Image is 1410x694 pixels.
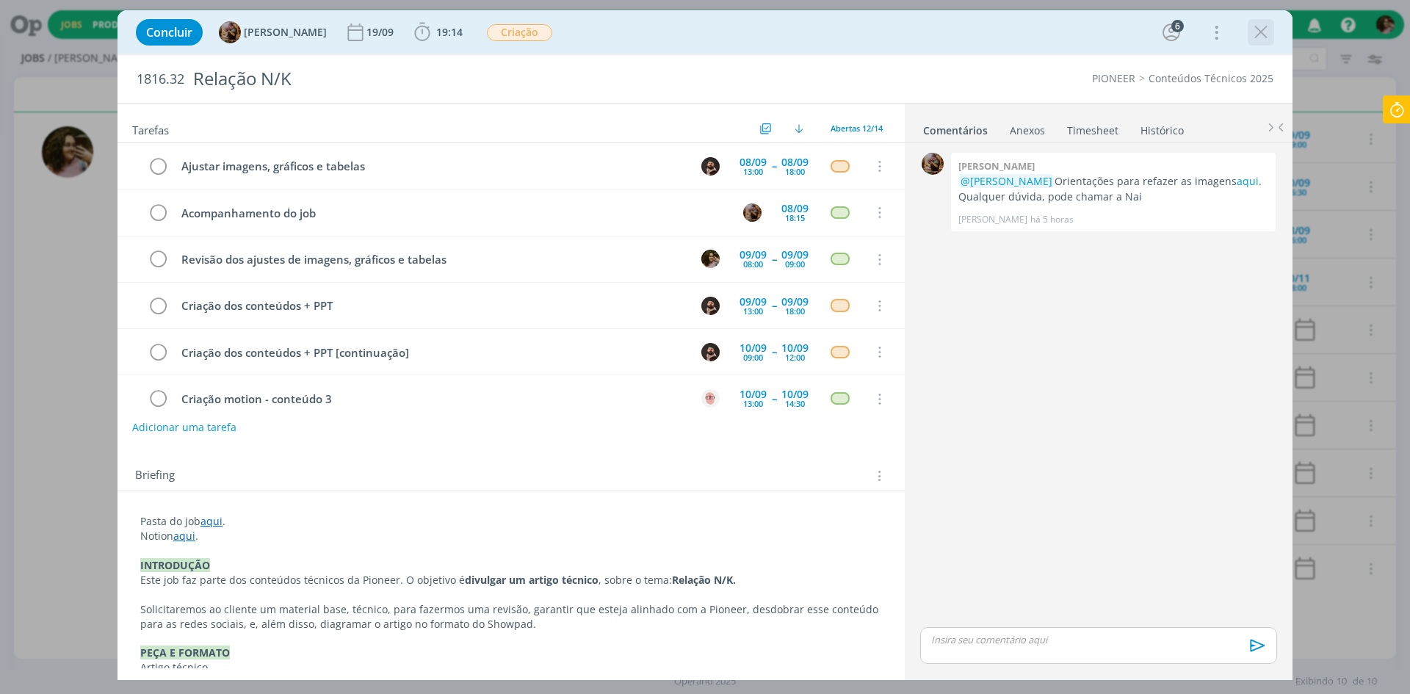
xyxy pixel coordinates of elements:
div: 14:30 [785,400,805,408]
span: [PERSON_NAME] [244,27,327,37]
button: Adicionar uma tarefa [131,414,237,441]
span: há 5 horas [1030,213,1074,226]
p: Artigo técnico [140,660,882,675]
a: Timesheet [1066,117,1119,138]
div: 10/09 [781,389,809,400]
div: 10/09 [740,343,767,353]
span: @[PERSON_NAME] [961,174,1052,188]
a: Comentários [922,117,988,138]
span: -- [772,394,776,404]
span: -- [772,254,776,264]
a: PIONEER [1092,71,1135,85]
span: 19:14 [436,25,463,39]
div: 08:00 [743,260,763,268]
span: Abertas 12/14 [831,123,883,134]
img: A [743,203,762,222]
span: Concluir [146,26,192,38]
strong: artigo técnico [529,573,599,587]
div: 09/09 [781,297,809,307]
div: 13:00 [743,307,763,315]
img: arrow-down.svg [795,124,803,133]
img: N [701,250,720,268]
div: Revisão dos ajustes de imagens, gráficos e tabelas [175,250,687,269]
button: 6 [1160,21,1183,44]
b: [PERSON_NAME] [958,159,1035,173]
div: dialog [117,10,1292,680]
div: Acompanhamento do job [175,204,729,223]
strong: INTRODUÇÃO [140,558,210,572]
strong: PEÇA E FORMATO [140,646,230,659]
div: 09/09 [781,250,809,260]
p: Pasta do job . [140,514,882,529]
div: 18:00 [785,167,805,176]
p: Orientações para refazer as imagens . Qualquer dúvida, pode chamar a Nai [958,174,1268,204]
div: Criação dos conteúdos + PPT [continuação] [175,344,687,362]
a: aqui [1237,174,1259,188]
span: -- [772,161,776,171]
div: 18:00 [785,307,805,315]
div: 13:00 [743,400,763,408]
button: D [699,155,721,177]
div: 08/09 [781,157,809,167]
div: 19/09 [366,27,397,37]
div: 6 [1171,20,1184,32]
span: , sobre o tema: [599,573,672,587]
p: [PERSON_NAME] [958,213,1027,226]
span: -- [772,347,776,357]
button: A[PERSON_NAME] [219,21,327,43]
div: 10/09 [740,389,767,400]
span: Este job faz parte dos conteúdos técnicos da Pioneer. O objetivo é [140,573,465,587]
img: D [701,343,720,361]
button: D [699,294,721,317]
button: N [699,248,721,270]
button: D [699,341,721,363]
p: Notion . [140,529,882,543]
span: -- [772,300,776,311]
img: A [922,153,944,175]
strong: Relação N/K. [672,573,736,587]
img: A [701,389,720,408]
div: Ajustar imagens, gráficos e tabelas [175,157,687,176]
div: 09:00 [743,353,763,361]
div: 09:00 [785,260,805,268]
strong: divulgar um [465,573,526,587]
button: 19:14 [411,21,466,44]
div: 18:15 [785,214,805,222]
span: Criação [487,24,552,41]
img: A [219,21,241,43]
button: A [699,388,721,410]
button: Concluir [136,19,203,46]
div: 09/09 [740,297,767,307]
div: Criação motion - conteúdo 3 [175,390,687,408]
a: Conteúdos Técnicos 2025 [1149,71,1273,85]
span: Briefing [135,466,175,485]
div: Anexos [1010,123,1045,138]
button: A [741,201,763,223]
div: 13:00 [743,167,763,176]
img: D [701,157,720,176]
div: Criação dos conteúdos + PPT [175,297,687,315]
span: 1816.32 [137,71,184,87]
button: Criação [486,24,553,42]
span: Tarefas [132,120,169,137]
div: 10/09 [781,343,809,353]
div: Relação N/K [187,61,794,97]
a: aqui [200,514,223,528]
div: 12:00 [785,353,805,361]
p: Solicitaremos ao cliente um material base, técnico, para fazermos uma revisão, garantir que estej... [140,602,882,632]
img: D [701,297,720,315]
a: aqui [173,529,195,543]
div: 08/09 [781,203,809,214]
div: 09/09 [740,250,767,260]
a: Histórico [1140,117,1185,138]
div: 08/09 [740,157,767,167]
